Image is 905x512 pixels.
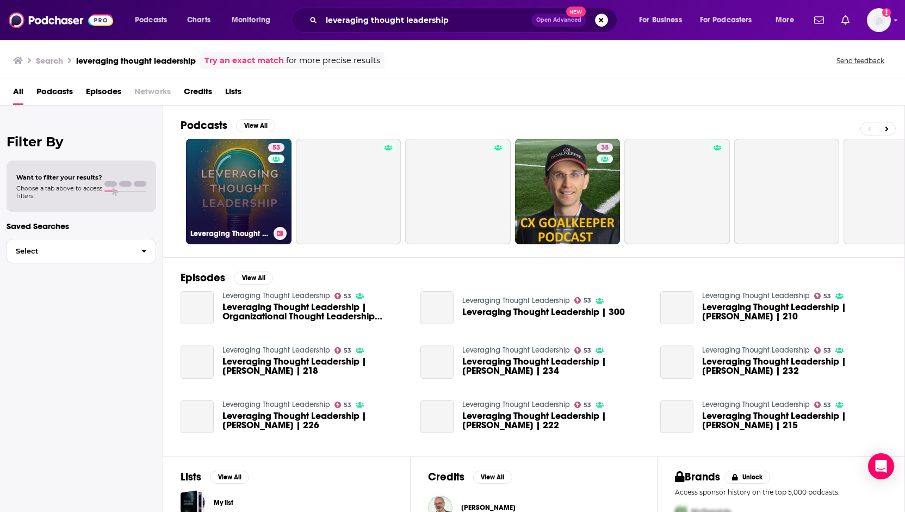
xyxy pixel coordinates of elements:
[515,139,621,244] a: 38
[810,11,828,29] a: Show notifications dropdown
[531,14,586,27] button: Open AdvancedNew
[823,348,831,353] span: 53
[776,13,794,28] span: More
[462,307,625,317] a: Leveraging Thought Leadership | 300
[222,291,330,300] a: Leveraging Thought Leadership
[462,400,570,409] a: Leveraging Thought Leadership
[222,346,330,355] a: Leveraging Thought Leadership
[462,357,647,375] a: Leveraging Thought Leadership | Stan Lepeak | 234
[334,293,352,299] a: 53
[135,13,167,28] span: Podcasts
[566,7,586,17] span: New
[868,453,894,479] div: Open Intercom Messenger
[462,357,647,375] span: Leveraging Thought Leadership | [PERSON_NAME] | 234
[36,83,73,105] a: Podcasts
[814,347,832,354] a: 53
[210,471,249,484] button: View All
[222,411,407,430] span: Leveraging Thought Leadership | [PERSON_NAME] | 226
[334,347,352,354] a: 53
[702,303,887,321] span: Leveraging Thought Leadership | [PERSON_NAME] | 210
[882,8,891,17] svg: Add a profile image
[574,402,592,408] a: 53
[702,303,887,321] a: Leveraging Thought Leadership | Alan Alper | 210
[428,470,512,484] a: CreditsView All
[702,400,810,409] a: Leveraging Thought Leadership
[420,346,454,379] a: Leveraging Thought Leadership | Stan Lepeak | 234
[702,411,887,430] span: Leveraging Thought Leadership | [PERSON_NAME] | 215
[420,291,454,324] a: Leveraging Thought Leadership | 300
[702,411,887,430] a: Leveraging Thought Leadership | Lee Colan | 215
[462,411,647,430] span: Leveraging Thought Leadership | [PERSON_NAME] | 222
[768,11,808,29] button: open menu
[222,400,330,409] a: Leveraging Thought Leadership
[9,10,113,30] img: Podchaser - Follow, Share and Rate Podcasts
[286,54,380,67] span: for more precise results
[204,54,284,67] a: Try an exact match
[631,11,696,29] button: open menu
[181,291,214,324] a: Leveraging Thought Leadership | Organizational Thought Leadership Anthology | 304
[461,503,516,512] span: [PERSON_NAME]
[234,272,273,285] button: View All
[867,8,891,32] img: User Profile
[321,11,531,29] input: Search podcasts, credits, & more...
[675,488,887,496] p: Access sponsor history on the top 5,000 podcasts.
[584,298,591,303] span: 53
[36,55,63,66] h3: Search
[675,470,720,484] h2: Brands
[181,119,275,132] a: PodcastsView All
[837,11,854,29] a: Show notifications dropdown
[7,248,133,255] span: Select
[814,293,832,299] a: 53
[536,17,581,23] span: Open Advanced
[660,291,693,324] a: Leveraging Thought Leadership | Alan Alper | 210
[190,229,269,238] h3: Leveraging Thought Leadership
[584,403,591,408] span: 53
[222,303,407,321] a: Leveraging Thought Leadership | Organizational Thought Leadership Anthology | 304
[702,291,810,300] a: Leveraging Thought Leadership
[7,239,156,263] button: Select
[224,11,284,29] button: open menu
[76,55,196,66] h3: leveraging thought leadership
[473,471,512,484] button: View All
[814,402,832,408] a: 53
[867,8,891,32] button: Show profile menu
[181,346,214,379] a: Leveraging Thought Leadership | Joan Driggs | 218
[222,357,407,375] span: Leveraging Thought Leadership | [PERSON_NAME] | 218
[462,411,647,430] a: Leveraging Thought Leadership | Dan Hawthorne | 222
[13,83,23,105] a: All
[184,83,212,105] a: Credits
[86,83,121,105] a: Episodes
[597,143,613,152] a: 38
[660,346,693,379] a: Leveraging Thought Leadership | Nicole Truhe | 232
[702,357,887,375] a: Leveraging Thought Leadership | Nicole Truhe | 232
[181,400,214,433] a: Leveraging Thought Leadership | Jean Accius | 226
[7,134,156,150] h2: Filter By
[833,56,888,65] button: Send feedback
[7,221,156,231] p: Saved Searches
[127,11,181,29] button: open menu
[16,174,102,181] span: Want to filter your results?
[232,13,270,28] span: Monitoring
[225,83,241,105] a: Lists
[344,348,351,353] span: 53
[724,471,771,484] button: Unlock
[462,346,570,355] a: Leveraging Thought Leadership
[186,139,292,244] a: 53Leveraging Thought Leadership
[420,400,454,433] a: Leveraging Thought Leadership | Dan Hawthorne | 222
[334,402,352,408] a: 53
[268,143,284,152] a: 53
[639,13,682,28] span: For Business
[574,297,592,304] a: 53
[222,411,407,430] a: Leveraging Thought Leadership | Jean Accius | 226
[222,357,407,375] a: Leveraging Thought Leadership | Joan Driggs | 218
[823,294,831,299] span: 53
[702,357,887,375] span: Leveraging Thought Leadership | [PERSON_NAME] | 232
[660,400,693,433] a: Leveraging Thought Leadership | Lee Colan | 215
[601,143,609,153] span: 38
[693,11,768,29] button: open menu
